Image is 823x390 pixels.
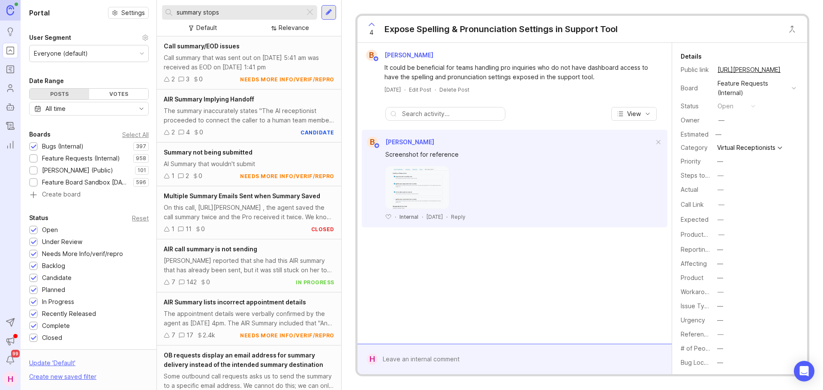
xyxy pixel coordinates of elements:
div: H [367,354,378,365]
a: [URL][PERSON_NAME] [715,64,783,75]
button: Workaround [715,286,726,298]
input: Search activity... [402,109,501,119]
div: in progress [296,279,334,286]
a: [DATE] [384,86,401,93]
div: Owner [681,116,711,125]
div: — [718,185,724,194]
span: AIR Summary lists incorrect appointment details [164,298,306,306]
div: · [422,213,423,220]
div: Reset [132,216,149,220]
div: Feature Requests (Internal) [42,154,120,163]
div: All time [45,104,66,113]
p: 101 [138,167,146,174]
div: 3 [186,74,189,84]
div: Screenshot for reference [385,150,654,159]
a: AIR Summary Implying HandoffThe summary inaccurately states "The AI receptionist proceeded to con... [157,89,341,143]
a: Multiple Summary Emails Sent when Summary SavedOn this call, [URL][PERSON_NAME] , the agent saved... [157,186,341,239]
label: ProductboardID [681,231,726,238]
div: Open Intercom Messenger [794,361,814,381]
button: Announcements [3,333,18,349]
div: candidate [300,129,334,136]
span: [PERSON_NAME] [385,138,434,146]
button: Actual [715,184,726,195]
div: — [717,358,723,367]
div: open [718,101,733,111]
div: B [367,137,378,148]
div: Boards [29,129,51,140]
div: — [717,273,723,283]
button: Settings [108,7,149,19]
img: member badge [372,56,379,62]
a: Reporting [3,137,18,152]
div: 7 [171,330,175,340]
div: 4 [186,128,190,137]
a: Call summary/EOD issuesCall summary that was sent out on [DATE] 5:41 am was received as EOD on [D... [157,36,341,89]
div: 1 [171,224,174,234]
button: Steps to Reproduce [715,170,726,181]
div: Status [29,213,48,223]
div: Status [681,101,711,111]
img: member badge [373,143,380,149]
a: Autopilot [3,99,18,115]
div: — [717,245,723,254]
img: https://canny-assets.io/images/d02e18ef322dacc66c241fc4ef0eff55.png [385,166,449,209]
button: Call Link [716,199,727,210]
button: Expected [715,214,726,225]
div: [PERSON_NAME] reported that she had this AIR summary that has already been sent, but it was still... [164,256,334,275]
span: View [627,110,641,118]
div: Under Review [42,237,82,247]
div: Open [42,225,58,235]
div: Everyone (default) [34,49,88,58]
div: needs more info/verif/repro [240,332,334,339]
div: Category [681,143,711,152]
div: In Progress [42,297,74,307]
button: H [3,371,18,387]
div: Edit Post [409,86,431,93]
div: 1 [171,171,174,181]
div: 0 [206,277,210,287]
div: 2 [171,128,175,137]
div: — [718,200,724,209]
div: — [717,301,723,311]
input: Search... [177,8,301,17]
img: Canny Home [6,5,14,15]
div: 0 [201,224,205,234]
span: [PERSON_NAME] [384,51,433,59]
div: · [395,213,396,220]
label: Reporting Team [681,246,727,253]
div: Relevance [279,23,309,33]
div: Candidate [42,273,72,283]
div: Bugs (Internal) [42,142,84,151]
div: needs more info/verif/repro [240,76,334,83]
div: 11 [186,224,192,234]
label: Affecting [681,260,707,267]
p: 596 [136,179,146,186]
div: 0 [198,171,202,181]
div: Closed [42,333,62,342]
a: Portal [3,43,18,58]
div: Expose Spelling & Pronunciation Settings in Support Tool [384,23,618,35]
span: Multiple Summary Emails Sent when Summary Saved [164,192,320,199]
div: 2 [171,74,175,84]
div: Complete [42,321,70,330]
div: needs more info/verif/repro [240,173,334,180]
label: Workaround [681,288,715,295]
div: — [718,215,724,224]
div: AI Summary that wouldn't submit [164,159,334,169]
div: [PERSON_NAME] (Public) [42,166,113,175]
div: Backlog [42,261,65,271]
div: — [717,259,723,268]
div: · [404,86,405,93]
span: [DATE] [427,213,443,220]
div: On this call, [URL][PERSON_NAME] , the agent saved the call summary twice and the Pro received it... [164,203,334,222]
div: · [446,213,448,220]
div: 2.4k [203,330,215,340]
div: The appointment details were verbally confirmed by the agent as [DATE] 4pm. The AIR Summary inclu... [164,309,334,328]
label: Urgency [681,316,705,324]
label: Expected [681,216,709,223]
a: Create board [29,191,149,199]
span: Call summary/EOD issues [164,42,240,50]
span: AIR Summary Implying Handoff [164,95,254,103]
a: B[PERSON_NAME] [361,50,440,61]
